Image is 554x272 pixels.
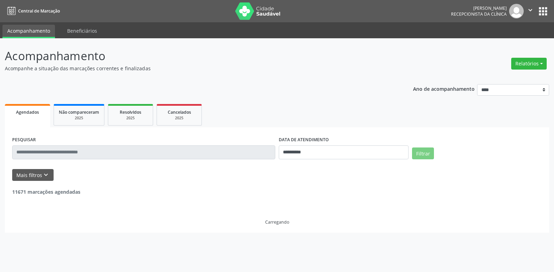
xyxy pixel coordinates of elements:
[451,5,507,11] div: [PERSON_NAME]
[509,4,524,18] img: img
[12,135,36,145] label: PESQUISAR
[168,109,191,115] span: Cancelados
[511,58,547,70] button: Relatórios
[5,5,60,17] a: Central de Marcação
[12,189,80,195] strong: 11671 marcações agendadas
[2,25,55,38] a: Acompanhamento
[5,47,386,65] p: Acompanhamento
[12,169,54,181] button: Mais filtroskeyboard_arrow_down
[5,65,386,72] p: Acompanhe a situação das marcações correntes e finalizadas
[413,84,475,93] p: Ano de acompanhamento
[120,109,141,115] span: Resolvidos
[451,11,507,17] span: Recepcionista da clínica
[279,135,329,145] label: DATA DE ATENDIMENTO
[113,115,148,121] div: 2025
[62,25,102,37] a: Beneficiários
[412,147,434,159] button: Filtrar
[18,8,60,14] span: Central de Marcação
[527,6,534,14] i: 
[42,171,50,179] i: keyboard_arrow_down
[16,109,39,115] span: Agendados
[537,5,549,17] button: apps
[59,109,99,115] span: Não compareceram
[162,115,197,121] div: 2025
[59,115,99,121] div: 2025
[524,4,537,18] button: 
[265,219,289,225] div: Carregando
